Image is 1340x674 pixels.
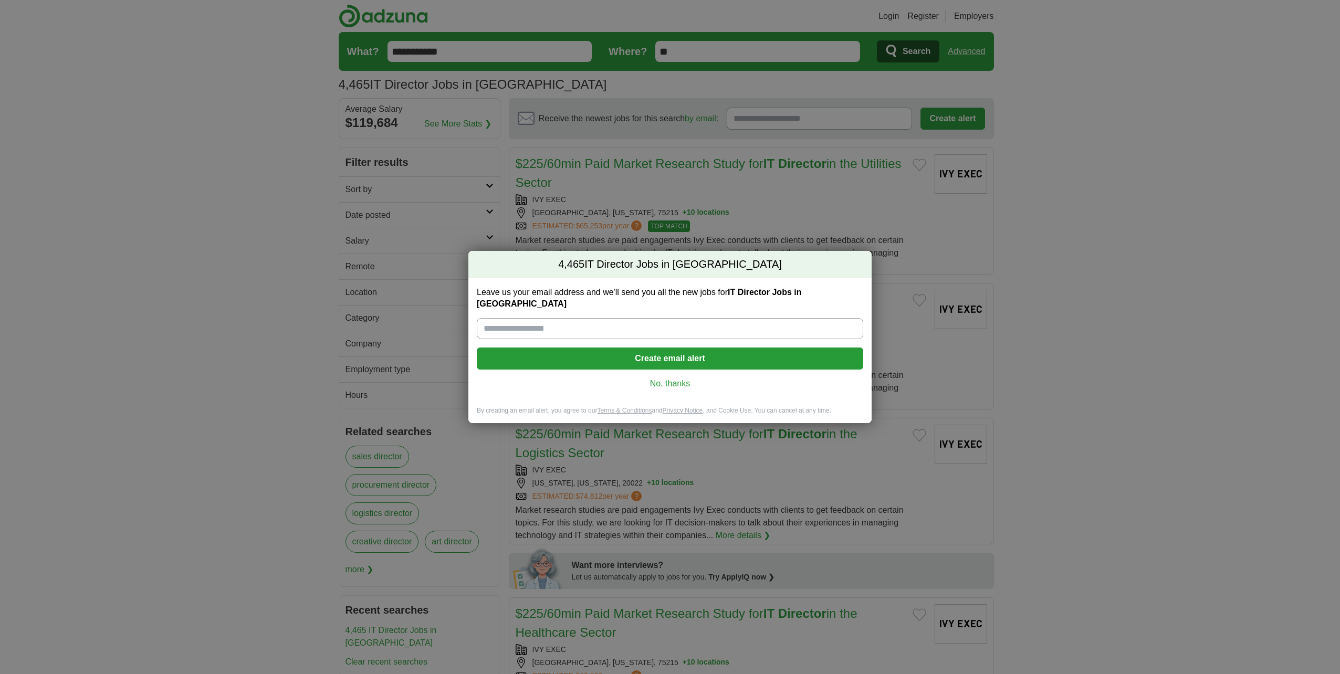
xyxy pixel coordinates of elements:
a: Terms & Conditions [597,407,652,414]
h2: IT Director Jobs in [GEOGRAPHIC_DATA] [468,251,872,278]
a: No, thanks [485,378,855,389]
div: By creating an email alert, you agree to our and , and Cookie Use. You can cancel at any time. [468,406,872,424]
label: Leave us your email address and we'll send you all the new jobs for [477,287,863,310]
a: Privacy Notice [663,407,703,414]
span: 4,465 [558,257,584,272]
button: Create email alert [477,347,863,370]
strong: IT Director Jobs in [GEOGRAPHIC_DATA] [477,288,801,308]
